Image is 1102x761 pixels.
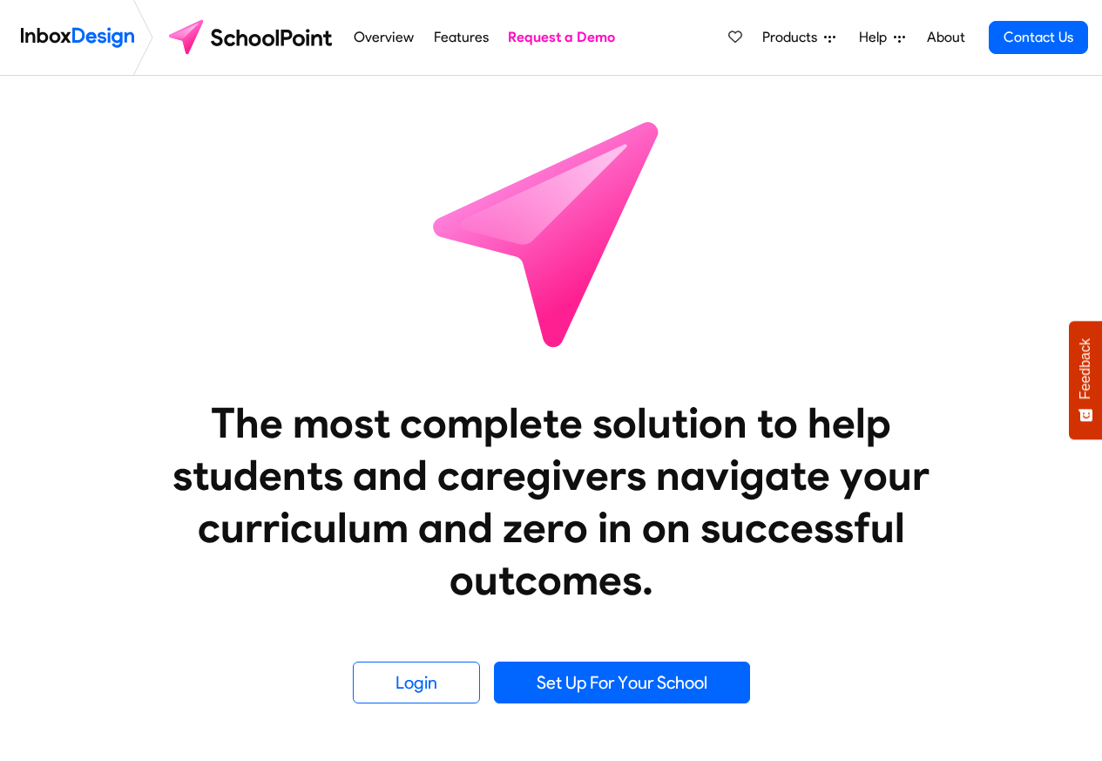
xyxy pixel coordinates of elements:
[138,397,965,606] heading: The most complete solution to help students and caregivers navigate your curriculum and zero in o...
[504,20,620,55] a: Request a Demo
[429,20,493,55] a: Features
[1078,338,1093,399] span: Feedback
[922,20,970,55] a: About
[353,662,480,703] a: Login
[989,21,1088,54] a: Contact Us
[755,20,842,55] a: Products
[160,17,344,58] img: schoolpoint logo
[1069,321,1102,439] button: Feedback - Show survey
[494,662,750,703] a: Set Up For Your School
[859,27,894,48] span: Help
[349,20,419,55] a: Overview
[762,27,824,48] span: Products
[395,76,708,390] img: icon_schoolpoint.svg
[852,20,912,55] a: Help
